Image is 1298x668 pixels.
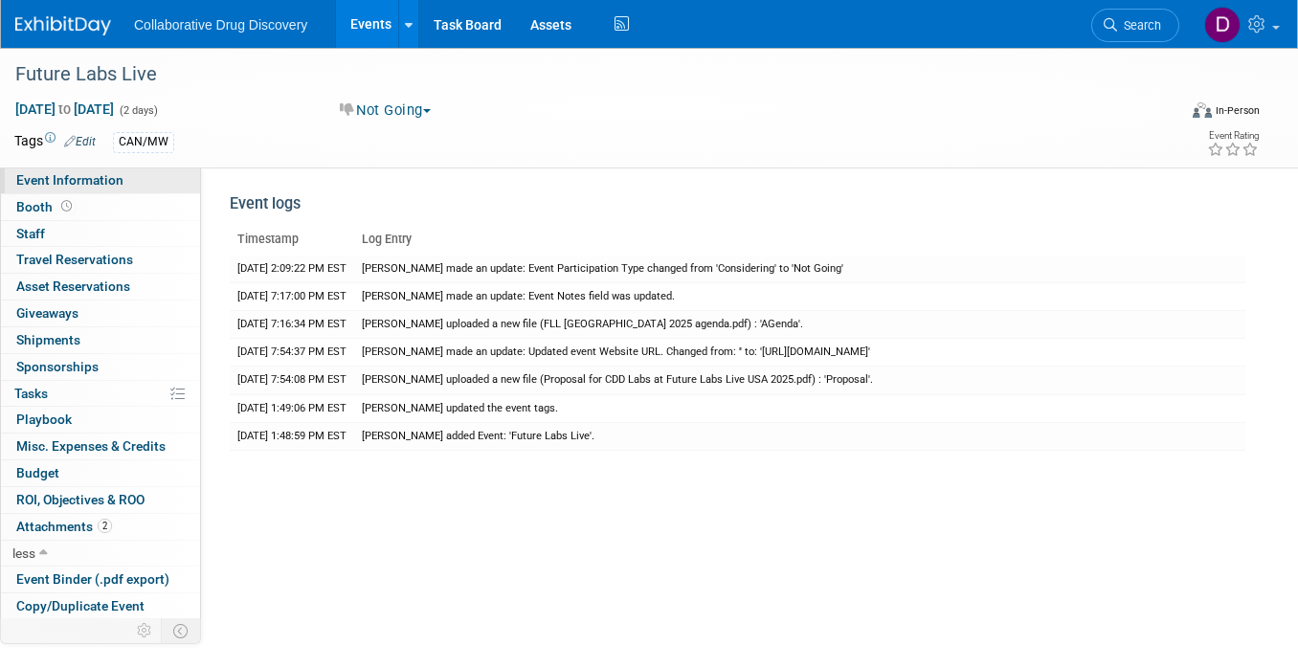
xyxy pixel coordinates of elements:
[14,131,96,153] td: Tags
[354,394,1245,422] td: [PERSON_NAME] updated the event tags.
[333,100,438,121] button: Not Going
[1,434,200,459] a: Misc. Expenses & Credits
[9,57,1153,92] div: Future Labs Live
[1,407,200,433] a: Playbook
[230,367,354,394] td: [DATE] 7:54:08 PM EST
[1193,102,1212,118] img: Format-Inperson.png
[15,16,111,35] img: ExhibitDay
[1,247,200,273] a: Travel Reservations
[16,199,76,214] span: Booth
[1,593,200,619] a: Copy/Duplicate Event
[1,541,200,567] a: less
[230,422,354,450] td: [DATE] 1:48:59 PM EST
[354,311,1245,339] td: [PERSON_NAME] uploaded a new file (FLL [GEOGRAPHIC_DATA] 2025 agenda.pdf) : 'AGenda'.
[16,332,80,347] span: Shipments
[14,386,48,401] span: Tasks
[1,274,200,300] a: Asset Reservations
[113,132,174,152] div: CAN/MW
[354,256,1245,283] td: [PERSON_NAME] made an update: Event Participation Type changed from 'Considering' to 'Not Going'
[16,359,99,374] span: Sponsorships
[98,519,112,533] span: 2
[230,282,354,310] td: [DATE] 7:17:00 PM EST
[16,519,112,534] span: Attachments
[1,514,200,540] a: Attachments2
[1117,18,1161,33] span: Search
[16,438,166,454] span: Misc. Expenses & Credits
[354,282,1245,310] td: [PERSON_NAME] made an update: Event Notes field was updated.
[134,17,307,33] span: Collaborative Drug Discovery
[128,618,162,643] td: Personalize Event Tab Strip
[16,278,130,294] span: Asset Reservations
[1,221,200,247] a: Staff
[230,311,354,339] td: [DATE] 7:16:34 PM EST
[16,492,145,507] span: ROI, Objectives & ROO
[1207,131,1259,141] div: Event Rating
[354,339,1245,367] td: [PERSON_NAME] made an update: Updated event Website URL. Changed from: '' to: '[URL][DOMAIN_NAME]'
[16,305,78,321] span: Giveaways
[16,226,45,241] span: Staff
[16,571,169,587] span: Event Binder (.pdf export)
[1,487,200,513] a: ROI, Objectives & ROO
[1091,9,1179,42] a: Search
[1076,100,1260,128] div: Event Format
[12,546,35,561] span: less
[57,199,76,213] span: Booth not reserved yet
[230,256,354,283] td: [DATE] 2:09:22 PM EST
[1,354,200,380] a: Sponsorships
[56,101,74,117] span: to
[1,460,200,486] a: Budget
[14,100,115,118] span: [DATE] [DATE]
[230,394,354,422] td: [DATE] 1:49:06 PM EST
[16,598,145,613] span: Copy/Duplicate Event
[1,327,200,353] a: Shipments
[162,618,201,643] td: Toggle Event Tabs
[1,301,200,326] a: Giveaways
[16,252,133,267] span: Travel Reservations
[1,567,200,592] a: Event Binder (.pdf export)
[16,412,72,427] span: Playbook
[1215,103,1260,118] div: In-Person
[354,422,1245,450] td: [PERSON_NAME] added Event: 'Future Labs Live'.
[230,193,1245,225] div: Event logs
[118,104,158,117] span: (2 days)
[1,194,200,220] a: Booth
[64,135,96,148] a: Edit
[230,339,354,367] td: [DATE] 7:54:37 PM EST
[1204,7,1241,43] img: Daniel Castro
[354,367,1245,394] td: [PERSON_NAME] uploaded a new file (Proposal for CDD Labs at Future Labs Live USA 2025.pdf) : 'Pro...
[16,465,59,480] span: Budget
[16,172,123,188] span: Event Information
[1,167,200,193] a: Event Information
[1,381,200,407] a: Tasks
